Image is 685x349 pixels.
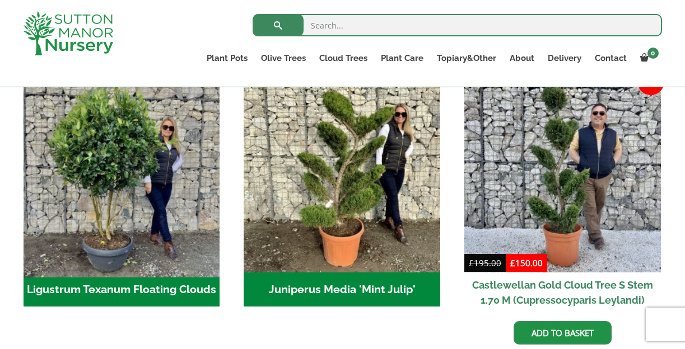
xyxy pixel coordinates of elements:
[464,76,661,272] img: Castlewellan Gold Cloud Tree S Stem 1.70 M (Cupressocyparis Leylandi)
[430,50,503,66] a: Topiary&Other
[253,14,662,36] input: Search...
[244,76,440,306] a: Visit product category Juniperus Media 'Mint Julip'
[24,272,220,307] h2: Ligustrum Texanum Floating Clouds
[464,272,661,313] h2: Castlewellan Gold Cloud Tree S Stem 1.70 M (Cupressocyparis Leylandi)
[24,11,113,55] img: logo
[313,50,374,66] a: Cloud Trees
[510,257,543,268] bdi: 150.00
[254,50,313,66] a: Olive Trees
[244,272,440,307] h2: Juniperus Media 'Mint Julip'
[469,257,474,268] span: £
[18,71,225,277] img: Ligustrum Texanum Floating Clouds
[24,76,220,306] a: Visit product category Ligustrum Texanum Floating Clouds
[503,50,541,66] a: About
[647,48,659,59] span: 0
[541,50,588,66] a: Delivery
[588,50,633,66] a: Contact
[374,50,430,66] a: Plant Care
[633,50,662,66] a: 0
[510,257,515,268] span: £
[514,321,612,345] a: Add to basket: “Castlewellan Gold Cloud Tree S Stem 1.70 M (Cupressocyparis Leylandi)”
[244,76,440,272] img: Juniperus Media 'Mint Julip'
[469,257,501,268] bdi: 195.00
[200,50,254,66] a: Plant Pots
[464,76,661,313] a: Sale! Castlewellan Gold Cloud Tree S Stem 1.70 M (Cupressocyparis Leylandi)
